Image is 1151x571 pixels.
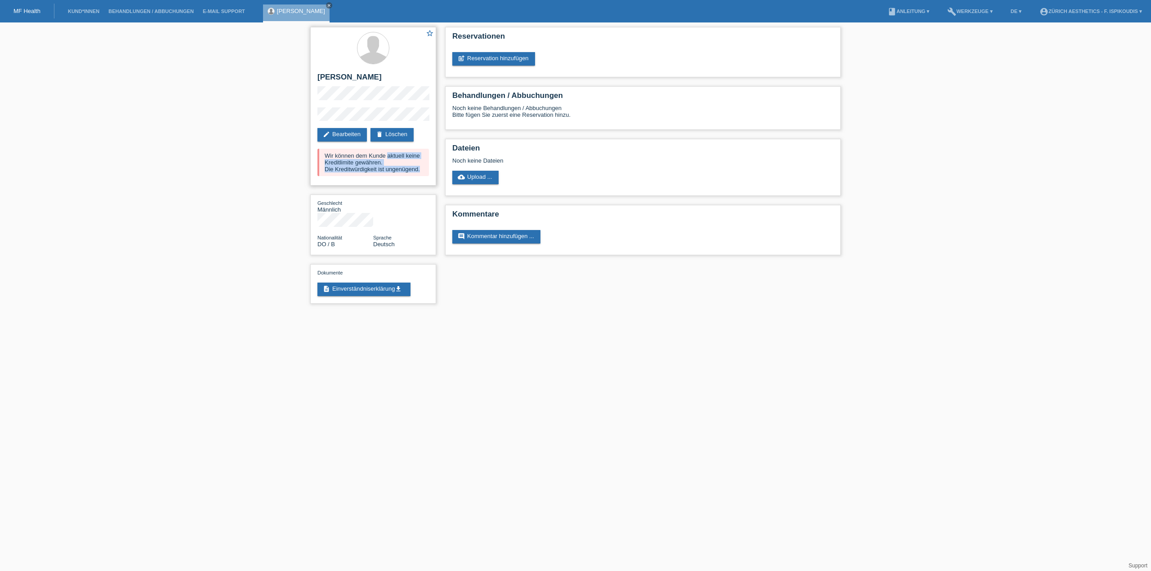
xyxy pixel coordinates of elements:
[317,128,367,142] a: editBearbeiten
[317,199,373,213] div: Männlich
[426,29,434,39] a: star_border
[395,285,402,292] i: get_app
[323,285,330,292] i: description
[452,105,834,125] div: Noch keine Behandlungen / Abbuchungen Bitte fügen Sie zuerst eine Reservation hinzu.
[63,9,104,14] a: Kund*innen
[452,52,535,66] a: post_addReservation hinzufügen
[373,235,392,240] span: Sprache
[1129,562,1147,569] a: Support
[104,9,198,14] a: Behandlungen / Abbuchungen
[373,241,395,248] span: Deutsch
[317,283,410,296] a: descriptionEinverständniserklärungget_app
[1006,9,1026,14] a: DE ▾
[317,73,429,86] h2: [PERSON_NAME]
[1039,7,1048,16] i: account_circle
[317,270,343,275] span: Dokumente
[317,241,335,248] span: Dominikanische Republik / B / 26.03.2009
[888,7,897,16] i: book
[458,173,465,181] i: cloud_upload
[1035,9,1147,14] a: account_circleZürich Aesthetics - F. Ispikoudis ▾
[452,171,499,184] a: cloud_uploadUpload ...
[452,144,834,157] h2: Dateien
[327,3,331,8] i: close
[317,149,429,176] div: Wir können dem Kunde aktuell keine Kreditlimite gewähren. Die Kreditwürdigkeit ist ungenügend.
[883,9,934,14] a: bookAnleitung ▾
[376,131,383,138] i: delete
[943,9,997,14] a: buildWerkzeuge ▾
[458,55,465,62] i: post_add
[13,8,40,14] a: MF Health
[452,32,834,45] h2: Reservationen
[317,200,342,206] span: Geschlecht
[452,210,834,223] h2: Kommentare
[452,230,540,243] a: commentKommentar hinzufügen ...
[198,9,250,14] a: E-Mail Support
[458,233,465,240] i: comment
[326,2,332,9] a: close
[323,131,330,138] i: edit
[452,91,834,105] h2: Behandlungen / Abbuchungen
[947,7,956,16] i: build
[370,128,414,142] a: deleteLöschen
[277,8,325,14] a: [PERSON_NAME]
[452,157,727,164] div: Noch keine Dateien
[426,29,434,37] i: star_border
[317,235,342,240] span: Nationalität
